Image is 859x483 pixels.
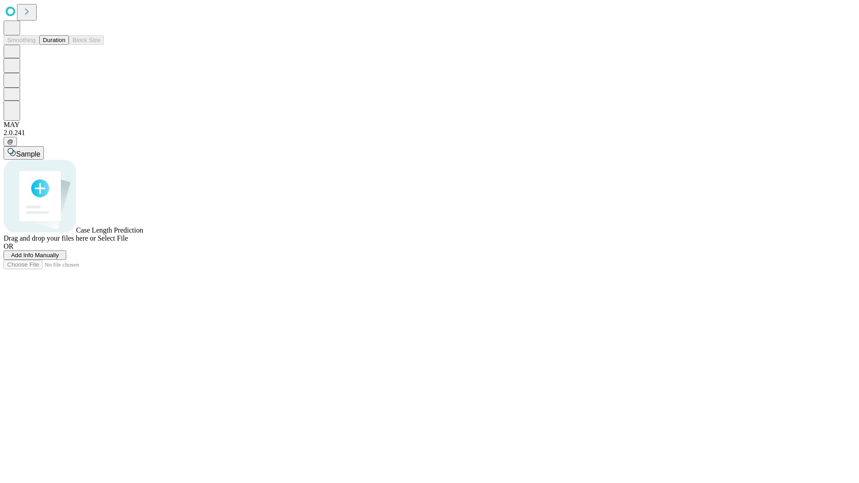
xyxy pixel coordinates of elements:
[4,146,44,160] button: Sample
[4,250,66,260] button: Add Info Manually
[76,226,143,234] span: Case Length Prediction
[4,35,39,45] button: Smoothing
[7,138,13,145] span: @
[39,35,69,45] button: Duration
[11,252,59,258] span: Add Info Manually
[4,234,96,242] span: Drag and drop your files here or
[98,234,128,242] span: Select File
[4,129,855,137] div: 2.0.241
[4,137,17,146] button: @
[16,150,40,158] span: Sample
[4,121,855,129] div: MAY
[4,242,13,250] span: OR
[69,35,104,45] button: Block Size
